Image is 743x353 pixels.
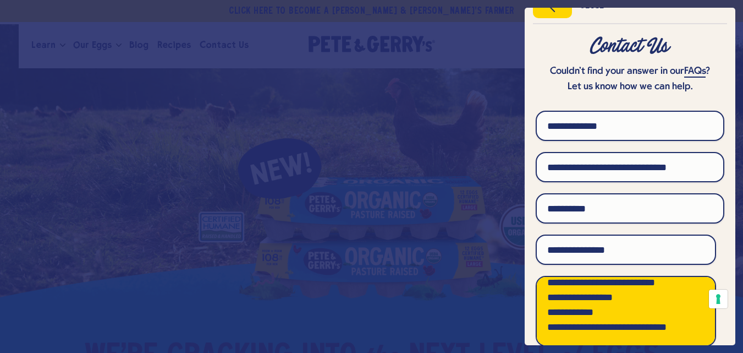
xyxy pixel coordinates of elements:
[580,2,604,10] div: Close
[536,64,724,79] p: Couldn’t find your answer in our ?
[536,79,724,95] p: Let us know how we can help.
[709,290,728,308] button: Your consent preferences for tracking technologies
[684,66,706,78] a: FAQs
[536,36,724,56] div: Contact Us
